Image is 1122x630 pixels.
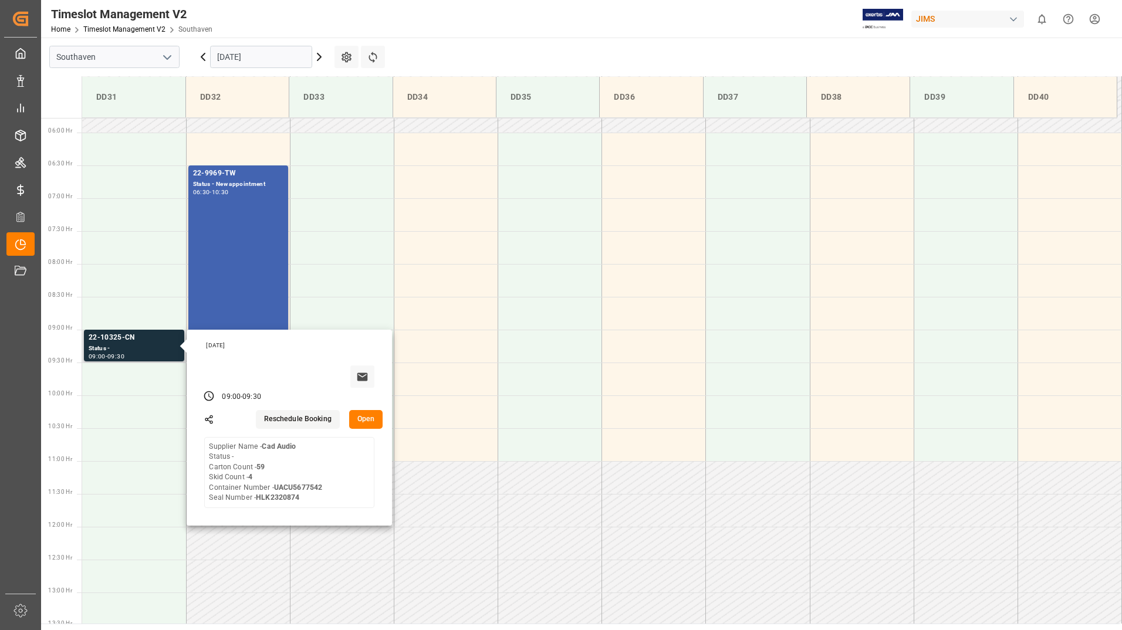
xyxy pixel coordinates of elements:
span: 13:00 Hr [48,587,72,594]
a: Home [51,25,70,33]
b: 59 [256,463,265,471]
div: DD39 [920,86,1003,108]
span: 09:30 Hr [48,357,72,364]
span: 06:00 Hr [48,127,72,134]
a: Timeslot Management V2 [83,25,165,33]
button: show 0 new notifications [1029,6,1055,32]
div: - [106,354,107,359]
div: DD32 [195,86,279,108]
button: Open [349,410,383,429]
div: Status - New appointment [193,179,283,189]
div: 09:00 [222,392,241,402]
span: 11:30 Hr [48,489,72,495]
b: UACU5677542 [274,483,322,492]
span: 07:30 Hr [48,226,72,232]
span: 07:00 Hr [48,193,72,199]
div: 09:00 [89,354,106,359]
input: DD.MM.YYYY [210,46,312,68]
div: 06:30 [193,189,210,195]
b: 4 [248,473,252,481]
div: 10:30 [212,189,229,195]
div: Supplier Name - Status - Carton Count - Skid Count - Container Number - Seal Number - [209,442,322,503]
button: Help Center [1055,6,1082,32]
div: Status - [89,344,180,354]
div: DD34 [403,86,486,108]
button: Reschedule Booking [256,410,340,429]
span: 06:30 Hr [48,160,72,167]
span: 08:00 Hr [48,259,72,265]
div: 22-10325-CN [89,332,180,344]
img: Exertis%20JAM%20-%20Email%20Logo.jpg_1722504956.jpg [863,9,903,29]
button: open menu [158,48,175,66]
div: - [241,392,242,402]
div: DD37 [713,86,797,108]
div: DD33 [299,86,383,108]
b: HLK2320874 [256,493,299,502]
span: 09:00 Hr [48,324,72,331]
div: - [209,189,211,195]
input: Type to search/select [49,46,180,68]
div: DD36 [609,86,693,108]
div: 22-9969-TW [193,168,283,179]
div: DD31 [92,86,176,108]
span: 10:00 Hr [48,390,72,397]
span: 12:00 Hr [48,521,72,528]
button: JIMS [911,8,1029,30]
span: 10:30 Hr [48,423,72,429]
div: [DATE] [202,341,379,350]
div: DD40 [1023,86,1107,108]
div: JIMS [911,11,1024,28]
div: 09:30 [107,354,124,359]
div: Timeslot Management V2 [51,5,212,23]
div: 09:30 [242,392,261,402]
div: DD35 [506,86,590,108]
span: 08:30 Hr [48,292,72,298]
span: 13:30 Hr [48,620,72,626]
div: DD38 [816,86,900,108]
span: 11:00 Hr [48,456,72,462]
b: Cad Audio [262,442,296,451]
span: 12:30 Hr [48,554,72,561]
